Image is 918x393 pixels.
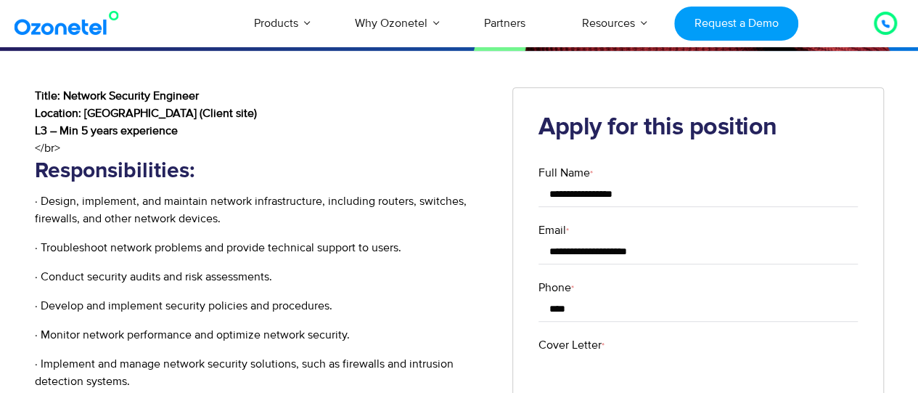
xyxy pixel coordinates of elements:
[35,193,491,227] p: · Design, implement, and maintain network infrastructure, including routers, switches, firewalls,...
[35,268,491,285] p: · Conduct security audits and risk assessments.
[538,222,858,239] label: Email
[35,106,257,121] b: Location: [GEOGRAPHIC_DATA] (Client site)
[538,279,858,296] label: Phone
[35,297,491,315] p: · Develop and implement security policies and procedures.
[538,113,858,142] h2: Apply for this position
[35,160,194,182] b: Responsibilities:
[35,326,491,344] p: · Monitor network performance and optimize network security.
[35,355,491,390] p: · Implement and manage network security solutions, such as firewalls and intrusion detection syst...
[538,336,858,354] label: Cover Letter
[35,139,491,157] div: </br>
[35,123,178,138] b: L3 – Min 5 years experience
[35,89,199,103] b: Title: Network Security Engineer
[538,164,858,182] label: Full Name
[35,239,491,256] p: · Troubleshoot network problems and provide technical support to users.
[674,7,798,41] a: Request a Demo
